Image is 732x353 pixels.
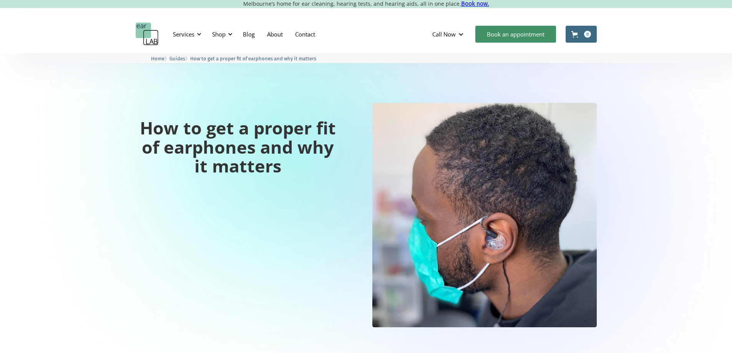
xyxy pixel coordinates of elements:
[289,23,321,45] a: Contact
[169,55,185,62] a: Guides
[190,56,316,61] span: How to get a proper fit of earphones and why it matters
[136,23,159,46] a: home
[173,30,194,38] div: Services
[237,23,261,45] a: Blog
[190,55,316,62] a: How to get a proper fit of earphones and why it matters
[168,23,204,46] div: Services
[584,31,591,38] div: 0
[169,55,190,63] li: 〉
[426,23,471,46] div: Call Now
[169,56,185,61] span: Guides
[151,55,164,62] a: Home
[566,26,597,43] a: Open cart
[372,103,597,327] img: How to get a proper fit of earphones and why it matters
[261,23,289,45] a: About
[151,55,169,63] li: 〉
[136,118,340,176] h1: How to get a proper fit of earphones and why it matters
[475,26,556,43] a: Book an appointment
[207,23,235,46] div: Shop
[212,30,226,38] div: Shop
[151,56,164,61] span: Home
[432,30,456,38] div: Call Now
